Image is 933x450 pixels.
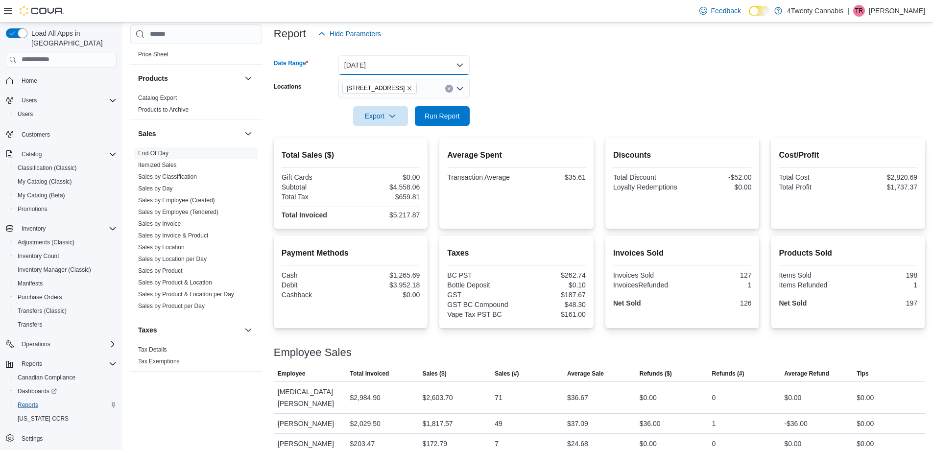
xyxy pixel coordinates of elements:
[613,271,680,279] div: Invoices Sold
[567,438,588,450] div: $24.68
[495,392,502,403] div: 71
[138,267,183,274] a: Sales by Product
[138,358,180,365] a: Tax Exemptions
[138,209,218,215] a: Sales by Employee (Tendered)
[784,392,801,403] div: $0.00
[138,94,177,102] span: Catalog Export
[18,128,117,140] span: Customers
[855,5,863,17] span: TR
[10,304,120,318] button: Transfers (Classic)
[130,147,262,316] div: Sales
[10,175,120,189] button: My Catalog (Classic)
[282,271,349,279] div: Cash
[14,399,117,411] span: Reports
[2,337,120,351] button: Operations
[10,371,120,384] button: Canadian Compliance
[519,310,586,318] div: $161.00
[415,106,470,126] button: Run Report
[14,385,117,397] span: Dashboards
[22,225,46,233] span: Inventory
[18,223,49,235] button: Inventory
[10,318,120,332] button: Transfers
[847,5,849,17] p: |
[447,281,514,289] div: Bottle Deposit
[425,111,460,121] span: Run Report
[282,149,420,161] h2: Total Sales ($)
[130,344,262,371] div: Taxes
[138,173,197,180] a: Sales by Classification
[138,129,240,139] button: Sales
[519,291,586,299] div: $187.67
[567,418,588,429] div: $37.09
[138,106,189,114] span: Products to Archive
[447,271,514,279] div: BC PST
[18,74,117,87] span: Home
[779,173,846,181] div: Total Cost
[353,211,420,219] div: $5,217.87
[282,183,349,191] div: Subtotal
[18,321,42,329] span: Transfers
[14,237,78,248] a: Adjustments (Classic)
[353,271,420,279] div: $1,265.69
[14,385,61,397] a: Dashboards
[640,438,657,450] div: $0.00
[407,85,412,91] button: Remove 3441 Kingsway Ave from selection in this group
[282,291,349,299] div: Cashback
[138,256,207,262] a: Sales by Location per Day
[14,319,117,331] span: Transfers
[14,176,117,188] span: My Catalog (Classic)
[850,183,917,191] div: $1,737.37
[138,279,212,286] a: Sales by Product & Location
[456,85,464,93] button: Open list of options
[282,247,420,259] h2: Payment Methods
[18,401,38,409] span: Reports
[138,325,157,335] h3: Taxes
[613,247,752,259] h2: Invoices Sold
[350,418,381,429] div: $2,029.50
[14,250,63,262] a: Inventory Count
[242,324,254,336] button: Taxes
[10,161,120,175] button: Classification (Classic)
[447,173,514,181] div: Transaction Average
[10,189,120,202] button: My Catalog (Beta)
[850,281,917,289] div: 1
[274,414,346,433] div: [PERSON_NAME]
[138,173,197,181] span: Sales by Classification
[138,161,177,169] span: Itemized Sales
[857,392,874,403] div: $0.00
[495,418,502,429] div: 49
[18,358,46,370] button: Reports
[138,51,168,58] a: Price Sheet
[14,176,76,188] a: My Catalog (Classic)
[138,291,234,298] a: Sales by Product & Location per Day
[18,338,117,350] span: Operations
[138,149,168,157] span: End Of Day
[138,267,183,275] span: Sales by Product
[18,148,46,160] button: Catalog
[353,173,420,181] div: $0.00
[14,203,117,215] span: Promotions
[18,387,57,395] span: Dashboards
[18,266,91,274] span: Inventory Manager (Classic)
[18,205,48,213] span: Promotions
[18,164,77,172] span: Classification (Classic)
[138,150,168,157] a: End Of Day
[353,183,420,191] div: $4,558.06
[138,220,181,228] span: Sales by Invoice
[613,149,752,161] h2: Discounts
[869,5,925,17] p: [PERSON_NAME]
[684,183,751,191] div: $0.00
[138,95,177,101] a: Catalog Export
[14,372,79,383] a: Canadian Compliance
[2,147,120,161] button: Catalog
[10,290,120,304] button: Purchase Orders
[138,185,173,192] a: Sales by Day
[18,95,117,106] span: Users
[784,438,801,450] div: $0.00
[342,83,417,94] span: 3441 Kingsway Ave
[18,178,72,186] span: My Catalog (Classic)
[18,415,69,423] span: [US_STATE] CCRS
[10,236,120,249] button: Adjustments (Classic)
[567,392,588,403] div: $36.67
